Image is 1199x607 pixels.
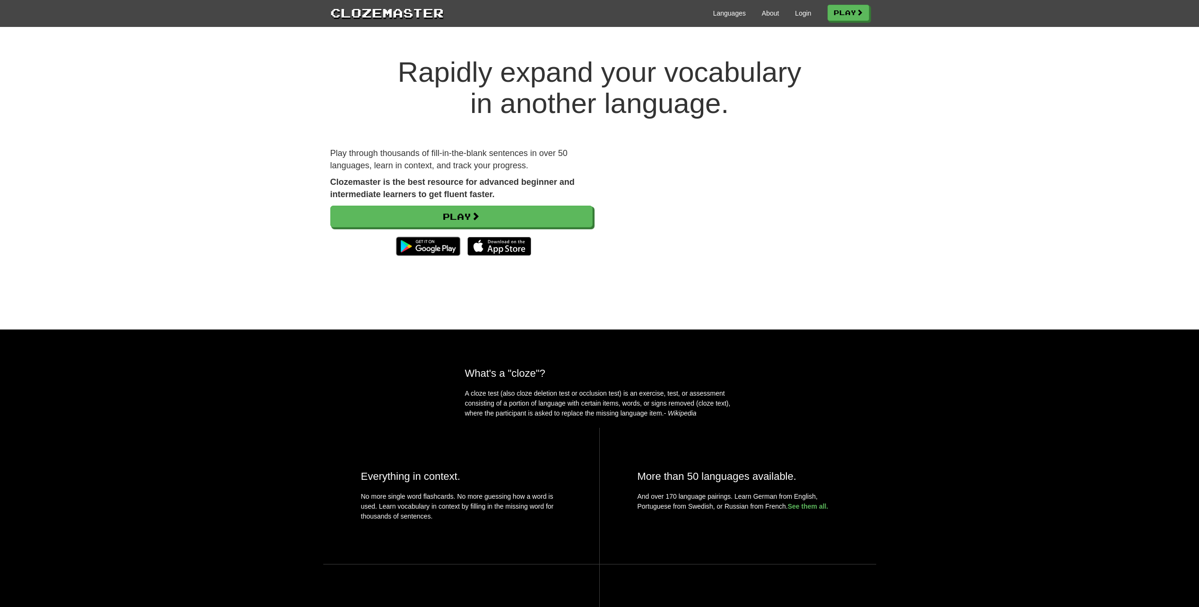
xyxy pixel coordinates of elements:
[330,4,444,21] a: Clozemaster
[713,9,746,18] a: Languages
[762,9,779,18] a: About
[664,409,697,417] em: - Wikipedia
[361,470,561,482] h2: Everything in context.
[465,389,734,418] p: A cloze test (also cloze deletion test or occlusion test) is an exercise, test, or assessment con...
[638,492,838,512] p: And over 170 language pairings. Learn German from English, Portuguese from Swedish, or Russian fr...
[465,367,734,379] h2: What's a "cloze"?
[391,232,465,260] img: Get it on Google Play
[361,492,561,526] p: No more single word flashcards. No more guessing how a word is used. Learn vocabulary in context ...
[330,177,575,199] strong: Clozemaster is the best resource for advanced beginner and intermediate learners to get fluent fa...
[330,206,593,227] a: Play
[467,237,531,256] img: Download_on_the_App_Store_Badge_US-UK_135x40-25178aeef6eb6b83b96f5f2d004eda3bffbb37122de64afbaef7...
[330,147,593,172] p: Play through thousands of fill-in-the-blank sentences in over 50 languages, learn in context, and...
[795,9,811,18] a: Login
[828,5,869,21] a: Play
[638,470,838,482] h2: More than 50 languages available.
[788,503,828,510] a: See them all.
